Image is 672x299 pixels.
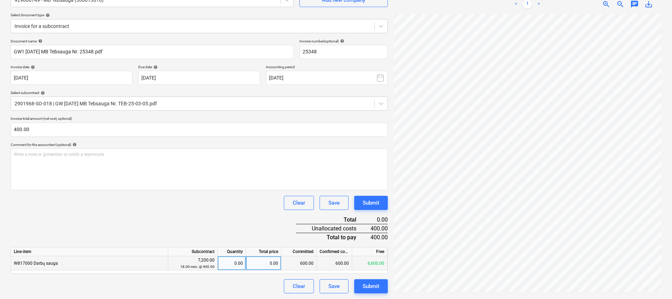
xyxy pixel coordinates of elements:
div: 0.00 [221,256,243,270]
div: 600.00 [317,256,352,270]
div: Clear [293,282,305,291]
div: Select document type [11,13,388,17]
button: Clear [284,279,314,293]
input: Invoice date not specified [11,71,133,85]
div: Invoice date [11,65,133,69]
div: 6,600.00 [352,256,387,270]
span: W817000 Darbų sauga [14,261,58,266]
div: 600.00 [281,256,317,270]
input: Invoice number [299,45,388,59]
input: Due date not specified [138,71,260,85]
span: help [44,13,50,17]
div: 7,200.00 [171,257,215,270]
div: Invoice number (optional) [299,39,388,43]
div: 0.00 [368,216,388,224]
button: Save [320,196,349,210]
div: Due date [138,65,260,69]
div: 400.00 [368,224,388,233]
div: Line-item [11,247,168,256]
span: help [29,65,35,69]
div: 400.00 [368,233,388,241]
div: Save [328,198,340,207]
button: Save [320,279,349,293]
p: Invoice total amount (net cost, optional) [11,116,388,122]
span: help [39,91,45,95]
div: Total to pay [296,233,368,241]
div: Submit [363,282,379,291]
iframe: Chat Widget [637,265,672,299]
div: Free [352,247,387,256]
span: help [71,142,77,147]
button: Submit [354,279,388,293]
div: Committed [281,247,317,256]
div: Confirmed costs [317,247,352,256]
p: Accounting period [266,65,388,71]
div: Unallocated costs [296,224,368,233]
button: [DATE] [266,71,388,85]
div: Quantity [218,247,246,256]
input: Document name [11,45,294,59]
button: Clear [284,196,314,210]
div: Document name [11,39,294,43]
button: Submit [354,196,388,210]
div: Total [296,216,368,224]
div: Comment for the accountant (optional) [11,142,388,147]
div: Save [328,282,340,291]
div: 0.00 [246,256,281,270]
div: Total price [246,247,281,256]
span: help [152,65,158,69]
span: help [37,39,42,43]
div: Clear [293,198,305,207]
input: Invoice total amount (net cost, optional) [11,123,388,137]
div: Submit [363,198,379,207]
small: 18.00 mėn. @ 400.00 [180,265,215,269]
span: help [339,39,344,43]
div: Select subcontract [11,90,388,95]
div: Subcontract [168,247,218,256]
